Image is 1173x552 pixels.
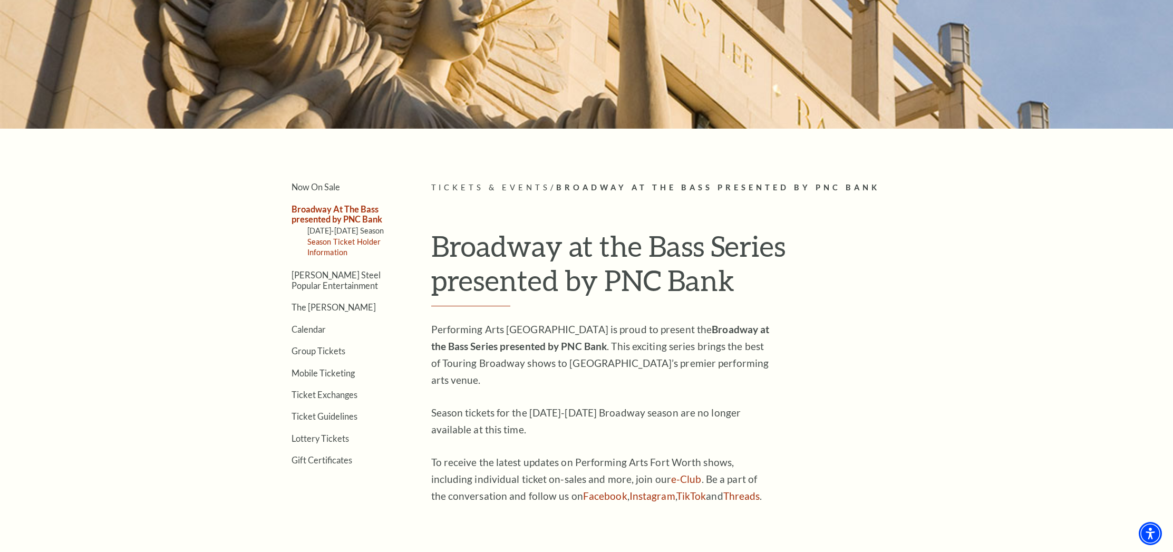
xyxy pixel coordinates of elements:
[292,270,381,290] a: [PERSON_NAME] Steel Popular Entertainment
[307,237,381,257] a: Season Ticket Holder Information
[292,411,357,421] a: Ticket Guidelines
[676,490,706,502] a: TikTok - open in a new tab
[583,490,627,502] a: Facebook - open in a new tab
[292,433,349,443] a: Lottery Tickets
[431,323,770,352] strong: Broadway at the Bass Series presented by PNC Bank
[431,181,914,195] p: /
[431,454,774,505] p: To receive the latest updates on Performing Arts Fort Worth shows, including individual ticket on...
[307,226,384,235] a: [DATE]-[DATE] Season
[292,368,355,378] a: Mobile Ticketing
[629,490,675,502] a: Instagram - open in a new tab
[556,183,880,192] span: Broadway At The Bass presented by PNC Bank
[671,473,702,485] a: e-Club
[431,404,774,438] p: Season tickets for the [DATE]-[DATE] Broadway season are no longer available at this time.
[292,390,357,400] a: Ticket Exchanges
[292,455,352,465] a: Gift Certificates
[292,204,382,224] a: Broadway At The Bass presented by PNC Bank
[292,346,345,356] a: Group Tickets
[431,321,774,389] p: Performing Arts [GEOGRAPHIC_DATA] is proud to present the . This exciting series brings the best ...
[292,182,340,192] a: Now On Sale
[431,183,551,192] span: Tickets & Events
[1139,522,1162,545] div: Accessibility Menu
[292,302,376,312] a: The [PERSON_NAME]
[723,490,760,502] a: Threads - open in a new tab
[431,229,914,306] h1: Broadway at the Bass Series presented by PNC Bank
[292,324,326,334] a: Calendar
